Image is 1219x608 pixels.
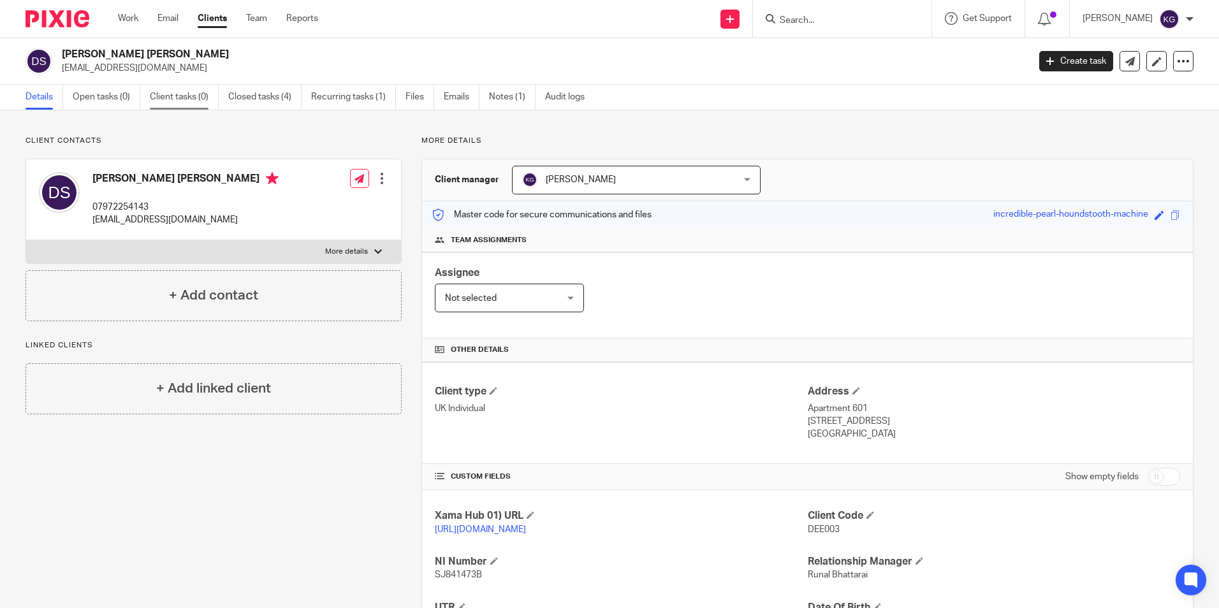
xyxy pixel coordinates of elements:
[26,136,402,146] p: Client contacts
[451,345,509,355] span: Other details
[266,172,279,185] i: Primary
[489,85,536,110] a: Notes (1)
[39,172,80,213] img: svg%3E
[311,85,396,110] a: Recurring tasks (1)
[62,62,1020,75] p: [EMAIL_ADDRESS][DOMAIN_NAME]
[435,268,479,278] span: Assignee
[808,402,1180,415] p: Apartment 601
[808,415,1180,428] p: [STREET_ADDRESS]
[435,509,807,523] h4: Xama Hub 01) URL
[435,472,807,482] h4: CUSTOM FIELDS
[808,525,840,534] span: DEE003
[421,136,1193,146] p: More details
[963,14,1012,23] span: Get Support
[26,85,63,110] a: Details
[808,509,1180,523] h4: Client Code
[228,85,302,110] a: Closed tasks (4)
[157,12,179,25] a: Email
[444,85,479,110] a: Emails
[1083,12,1153,25] p: [PERSON_NAME]
[993,208,1148,222] div: incredible-pearl-houndstooth-machine
[432,208,652,221] p: Master code for secure communications and files
[169,286,258,305] h4: + Add contact
[246,12,267,25] a: Team
[92,201,279,214] p: 07972254143
[92,172,279,188] h4: [PERSON_NAME] [PERSON_NAME]
[62,48,828,61] h2: [PERSON_NAME] [PERSON_NAME]
[808,385,1180,398] h4: Address
[435,173,499,186] h3: Client manager
[435,402,807,415] p: UK Individual
[435,555,807,568] h4: NI Number
[435,570,482,579] span: SJ841473B
[286,12,318,25] a: Reports
[1065,470,1139,483] label: Show empty fields
[445,294,497,303] span: Not selected
[26,340,402,351] p: Linked clients
[522,172,537,187] img: svg%3E
[808,555,1180,568] h4: Relationship Manager
[325,247,368,257] p: More details
[26,48,52,75] img: svg%3E
[778,15,893,27] input: Search
[808,428,1180,440] p: [GEOGRAPHIC_DATA]
[26,10,89,27] img: Pixie
[150,85,219,110] a: Client tasks (0)
[435,525,526,534] a: [URL][DOMAIN_NAME]
[435,385,807,398] h4: Client type
[1159,9,1179,29] img: svg%3E
[73,85,140,110] a: Open tasks (0)
[451,235,527,245] span: Team assignments
[546,175,616,184] span: [PERSON_NAME]
[118,12,138,25] a: Work
[92,214,279,226] p: [EMAIL_ADDRESS][DOMAIN_NAME]
[545,85,594,110] a: Audit logs
[1039,51,1113,71] a: Create task
[156,379,271,398] h4: + Add linked client
[198,12,227,25] a: Clients
[808,570,868,579] span: Runal Bhattarai
[405,85,434,110] a: Files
